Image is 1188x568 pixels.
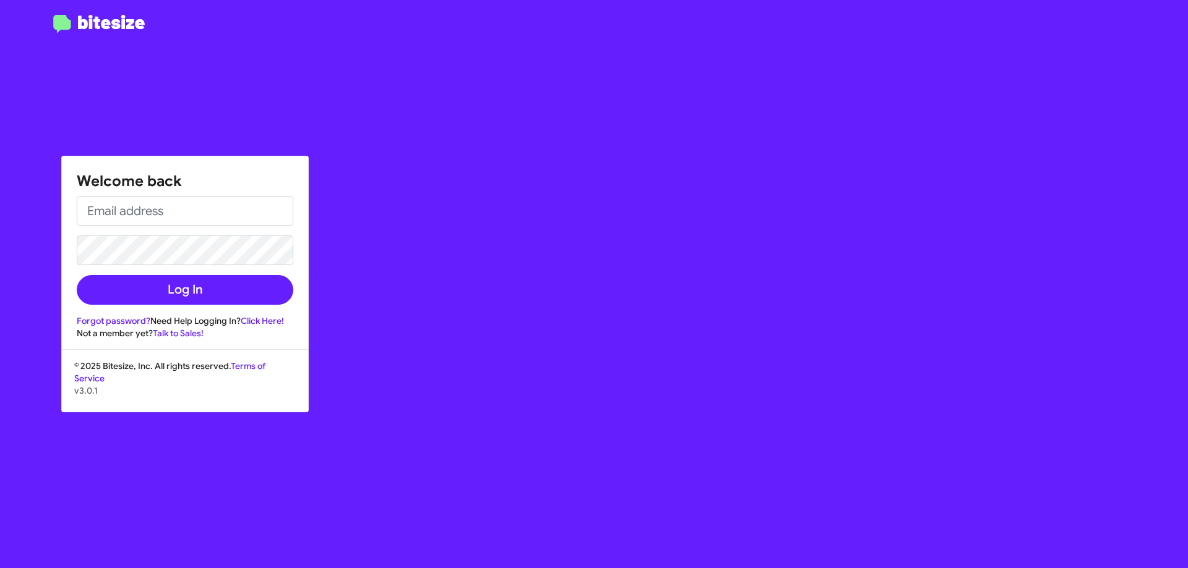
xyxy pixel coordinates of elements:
input: Email address [77,196,293,226]
a: Click Here! [241,315,284,326]
h1: Welcome back [77,171,293,191]
div: Not a member yet? [77,327,293,339]
button: Log In [77,275,293,305]
div: Need Help Logging In? [77,315,293,327]
p: v3.0.1 [74,384,296,397]
a: Forgot password? [77,315,150,326]
div: © 2025 Bitesize, Inc. All rights reserved. [62,360,308,412]
a: Talk to Sales! [153,328,204,339]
